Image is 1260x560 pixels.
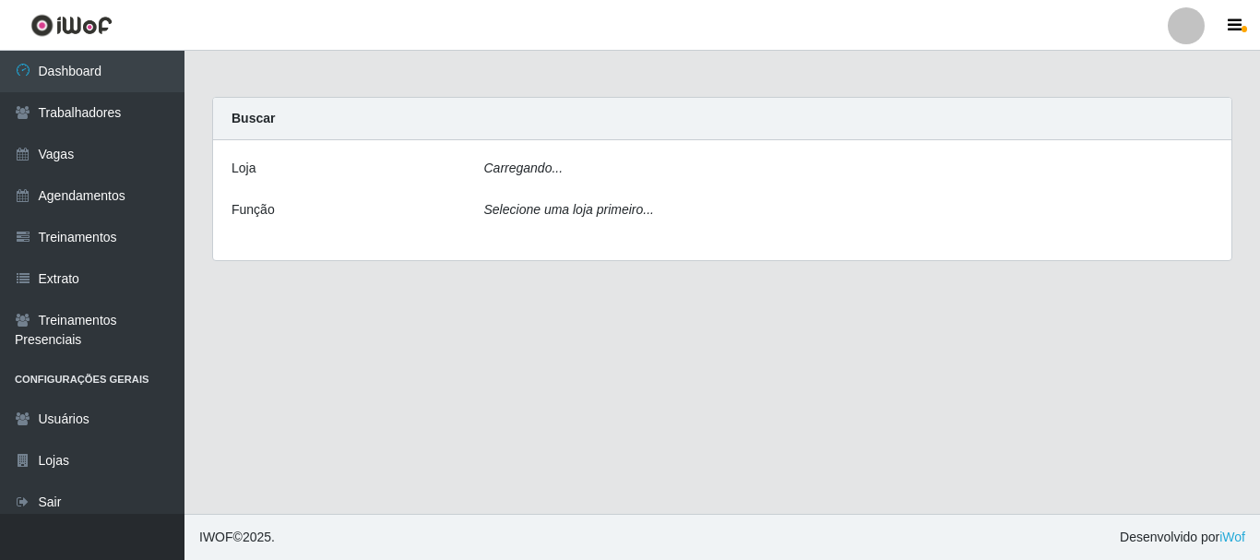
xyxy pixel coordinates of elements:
span: Desenvolvido por [1120,528,1245,547]
i: Selecione uma loja primeiro... [484,202,654,217]
img: CoreUI Logo [30,14,113,37]
a: iWof [1219,530,1245,544]
i: Carregando... [484,161,564,175]
label: Função [232,200,275,220]
label: Loja [232,159,256,178]
strong: Buscar [232,111,275,125]
span: © 2025 . [199,528,275,547]
span: IWOF [199,530,233,544]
